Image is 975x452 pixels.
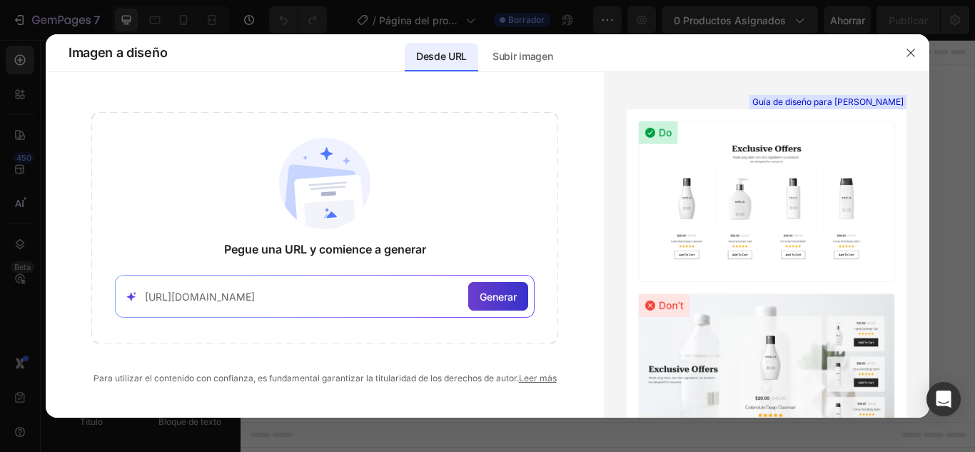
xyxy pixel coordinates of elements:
[325,273,423,301] button: Add sections
[69,45,167,60] font: Imagen a diseño
[416,50,467,62] font: Desde URL
[519,373,557,383] a: Leer más
[224,242,426,256] font: Pegue una URL y comience a generar
[333,353,525,364] div: Start with Generating from URL or image
[145,289,463,304] input: Pegue su enlace aquí
[431,273,532,301] button: Add elements
[94,373,519,383] font: Para utilizar el contenido con confianza, es fundamental garantizar la titularidad de los derecho...
[752,96,904,107] font: Guía de diseño para [PERSON_NAME]
[342,244,515,261] div: Start with Sections from sidebar
[480,291,517,303] font: Generar
[492,50,552,62] font: Subir imagen
[926,382,961,416] div: Abrir Intercom Messenger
